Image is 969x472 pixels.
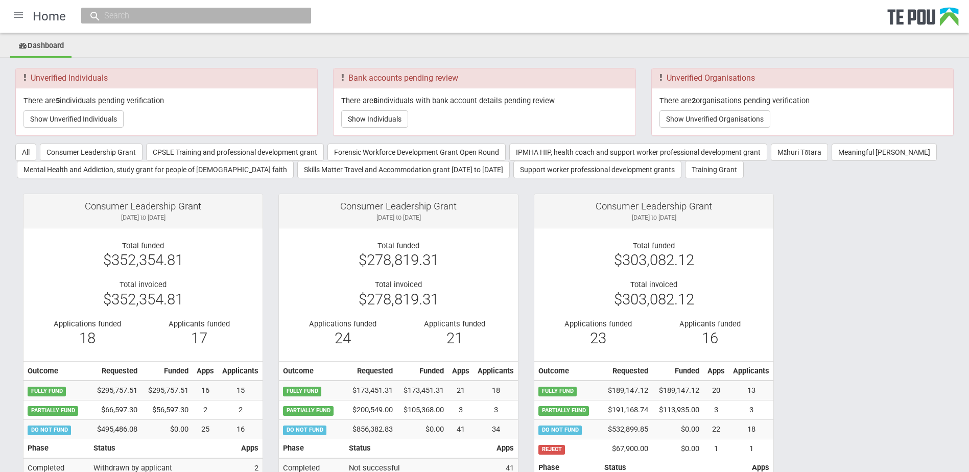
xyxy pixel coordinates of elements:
[23,110,124,128] button: Show Unverified Individuals
[344,381,397,400] td: $173,451.31
[40,144,143,161] button: Consumer Leadership Grant
[218,400,263,420] td: 2
[513,161,681,178] button: Support worker professional development grants
[141,420,193,439] td: $0.00
[88,420,141,439] td: $495,486.08
[448,361,474,381] th: Apps
[237,439,263,458] th: Apps
[294,334,391,343] div: 24
[141,400,193,420] td: $56,597.30
[729,361,773,381] th: Applicants
[659,96,946,105] p: There are organisations pending verification
[550,334,646,343] div: 23
[327,144,506,161] button: Forensic Workforce Development Grant Open Round
[652,361,703,381] th: Funded
[652,400,703,420] td: $113,935.00
[652,420,703,439] td: $0.00
[771,144,828,161] button: Māhuri Tōtara
[294,319,391,328] div: Applications funded
[218,420,263,439] td: 16
[406,334,503,343] div: 21
[474,400,518,420] td: 3
[279,361,344,381] th: Outcome
[15,144,36,161] button: All
[341,96,627,105] p: There are individuals with bank account details pending review
[345,439,492,458] th: Status
[692,96,696,105] b: 2
[474,420,518,439] td: 34
[101,10,281,21] input: Search
[599,439,652,458] td: $67,900.00
[538,406,589,415] span: PARTIALLY FUND
[31,213,255,222] div: [DATE] to [DATE]
[28,426,71,435] span: DO NOT FUND
[599,381,652,400] td: $189,147.12
[141,381,193,400] td: $295,757.51
[218,361,263,381] th: Applicants
[448,381,474,400] td: 21
[406,319,503,328] div: Applicants funded
[287,280,510,289] div: Total invoiced
[659,74,946,83] h3: Unverified Organisations
[10,35,72,58] a: Dashboard
[39,334,135,343] div: 18
[23,361,88,381] th: Outcome
[550,319,646,328] div: Applications funded
[373,96,377,105] b: 8
[832,144,937,161] button: Meaningful [PERSON_NAME]
[729,400,773,420] td: 3
[729,439,773,458] td: 1
[344,400,397,420] td: $200,549.00
[685,161,744,178] button: Training Grant
[287,255,510,265] div: $278,819.31
[542,280,766,289] div: Total invoiced
[141,361,193,381] th: Funded
[23,74,310,83] h3: Unverified Individuals
[193,361,218,381] th: Apps
[193,420,218,439] td: 25
[23,439,89,458] th: Phase
[397,361,448,381] th: Funded
[542,255,766,265] div: $303,082.12
[56,96,60,105] b: 5
[31,255,255,265] div: $352,354.81
[297,161,510,178] button: Skills Matter Travel and Accommodation grant [DATE] to [DATE]
[287,241,510,250] div: Total funded
[23,96,310,105] p: There are individuals pending verification
[652,381,703,400] td: $189,147.12
[31,241,255,250] div: Total funded
[542,202,766,211] div: Consumer Leadership Grant
[89,439,237,458] th: Status
[287,213,510,222] div: [DATE] to [DATE]
[703,361,729,381] th: Apps
[534,361,599,381] th: Outcome
[474,381,518,400] td: 18
[344,361,397,381] th: Requested
[652,439,703,458] td: $0.00
[661,334,758,343] div: 16
[397,381,448,400] td: $173,451.31
[283,387,321,396] span: FULLY FUND
[218,381,263,400] td: 15
[39,319,135,328] div: Applications funded
[151,334,247,343] div: 17
[28,406,78,415] span: PARTIALLY FUND
[492,439,518,458] th: Apps
[599,361,652,381] th: Requested
[703,420,729,439] td: 22
[341,110,408,128] button: Show Individuals
[88,381,141,400] td: $295,757.51
[448,400,474,420] td: 3
[193,400,218,420] td: 2
[703,400,729,420] td: 3
[397,420,448,439] td: $0.00
[703,381,729,400] td: 20
[474,361,518,381] th: Applicants
[538,387,577,396] span: FULLY FUND
[661,319,758,328] div: Applicants funded
[599,400,652,420] td: $191,168.74
[287,202,510,211] div: Consumer Leadership Grant
[31,280,255,289] div: Total invoiced
[448,420,474,439] td: 41
[538,445,565,454] span: REJECT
